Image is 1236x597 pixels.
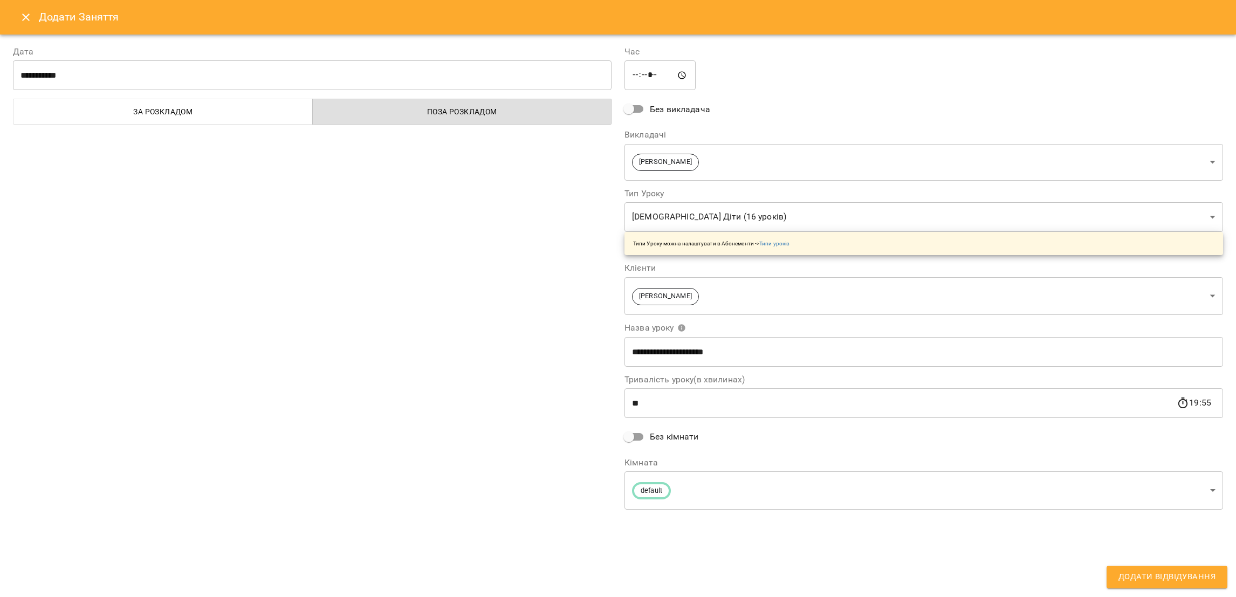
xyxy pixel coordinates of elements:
[1107,566,1227,588] button: Додати Відвідування
[633,291,698,301] span: [PERSON_NAME]
[20,105,306,118] span: За розкладом
[624,189,1223,198] label: Тип Уроку
[624,202,1223,232] div: [DEMOGRAPHIC_DATA] Діти (16 уроків)
[13,99,313,125] button: За розкладом
[677,324,686,332] svg: Вкажіть назву уроку або виберіть клієнтів
[624,458,1223,467] label: Кімната
[13,4,39,30] button: Close
[624,47,1223,56] label: Час
[624,264,1223,272] label: Клієнти
[624,324,686,332] span: Назва уроку
[624,131,1223,139] label: Викладачі
[624,277,1223,315] div: [PERSON_NAME]
[624,375,1223,384] label: Тривалість уроку(в хвилинах)
[759,241,789,246] a: Типи уроків
[633,157,698,167] span: [PERSON_NAME]
[39,9,1223,25] h6: Додати Заняття
[624,143,1223,181] div: [PERSON_NAME]
[650,103,710,116] span: Без викладача
[319,105,606,118] span: Поза розкладом
[634,486,669,496] span: default
[650,430,699,443] span: Без кімнати
[633,239,789,248] p: Типи Уроку можна налаштувати в Абонементи ->
[624,471,1223,510] div: default
[1118,570,1216,584] span: Додати Відвідування
[312,99,612,125] button: Поза розкладом
[13,47,612,56] label: Дата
